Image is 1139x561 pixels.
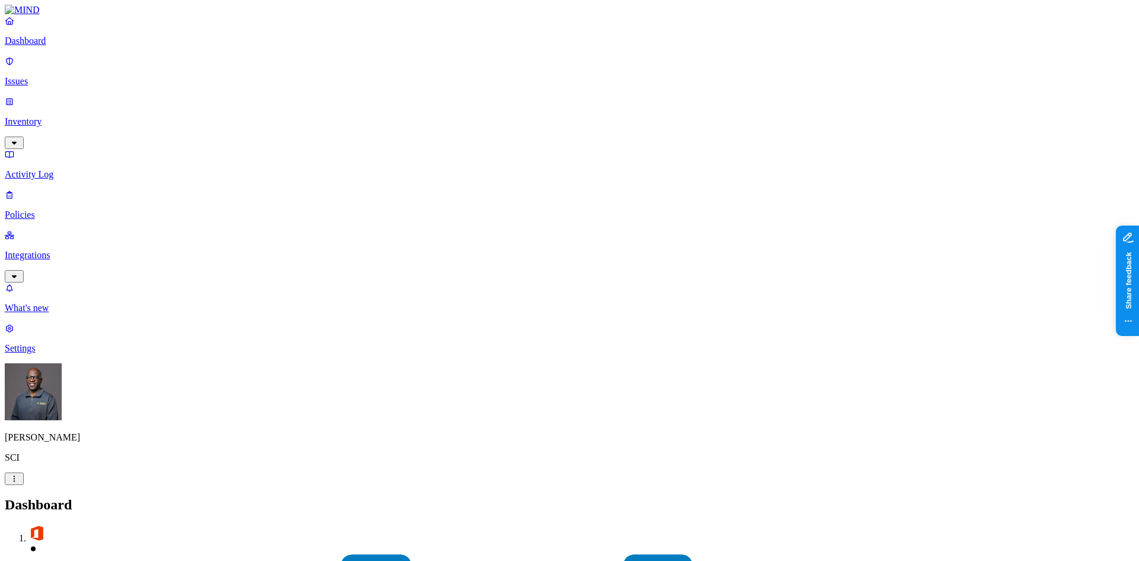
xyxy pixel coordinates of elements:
a: Inventory [5,96,1134,147]
p: What's new [5,303,1134,313]
a: Activity Log [5,149,1134,180]
a: Policies [5,189,1134,220]
a: Dashboard [5,15,1134,46]
a: Settings [5,323,1134,354]
h2: Dashboard [5,497,1134,513]
p: Issues [5,76,1134,87]
p: SCI [5,452,1134,463]
p: Dashboard [5,36,1134,46]
p: Activity Log [5,169,1134,180]
img: svg%3e [28,525,45,541]
a: What's new [5,283,1134,313]
img: MIND [5,5,40,15]
p: [PERSON_NAME] [5,432,1134,443]
img: Gregory Thomas [5,363,62,420]
a: Integrations [5,230,1134,281]
a: Issues [5,56,1134,87]
a: MIND [5,5,1134,15]
p: Settings [5,343,1134,354]
p: Inventory [5,116,1134,127]
p: Integrations [5,250,1134,261]
p: Policies [5,210,1134,220]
